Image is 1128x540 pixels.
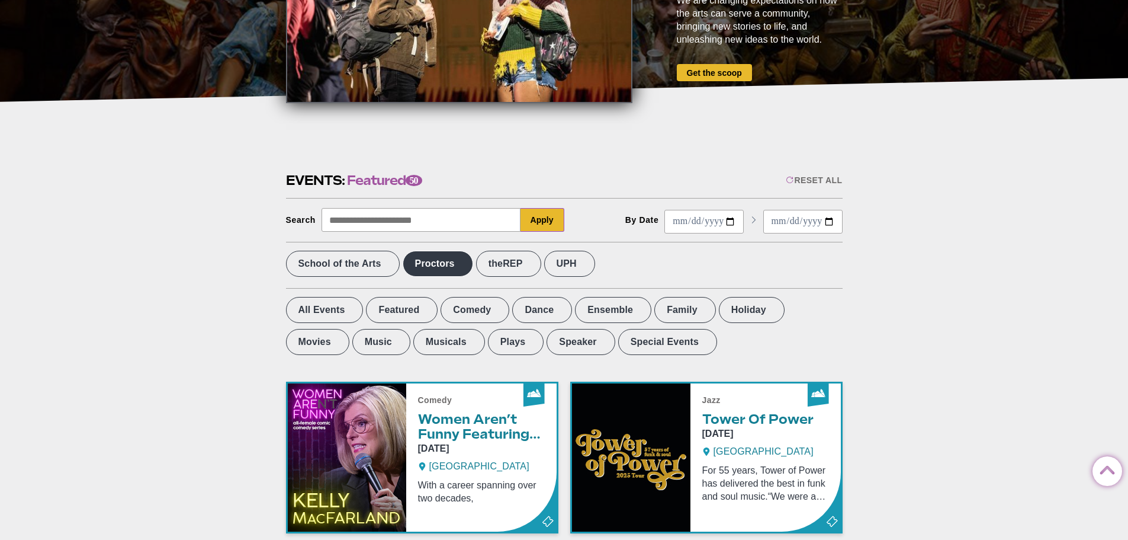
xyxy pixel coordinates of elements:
[286,251,400,277] label: School of the Arts
[1092,457,1116,481] a: Back to Top
[625,215,659,225] div: By Date
[575,297,651,323] label: Ensemble
[719,297,785,323] label: Holiday
[544,251,595,277] label: UPH
[488,329,544,355] label: Plays
[286,215,316,225] div: Search
[403,251,473,277] label: Proctors
[618,329,717,355] label: Special Events
[654,297,716,323] label: Family
[677,64,752,81] a: Get the scoop
[286,297,364,323] label: All Events
[406,175,422,186] span: 50
[476,251,541,277] label: theREP
[286,329,349,355] label: Movies
[286,171,422,190] h2: Events:
[413,329,485,355] label: Musicals
[441,297,509,323] label: Comedy
[547,329,615,355] label: Speaker
[366,297,438,323] label: Featured
[352,329,410,355] label: Music
[512,297,572,323] label: Dance
[520,208,564,232] button: Apply
[786,175,842,185] div: Reset All
[347,171,422,190] span: Featured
